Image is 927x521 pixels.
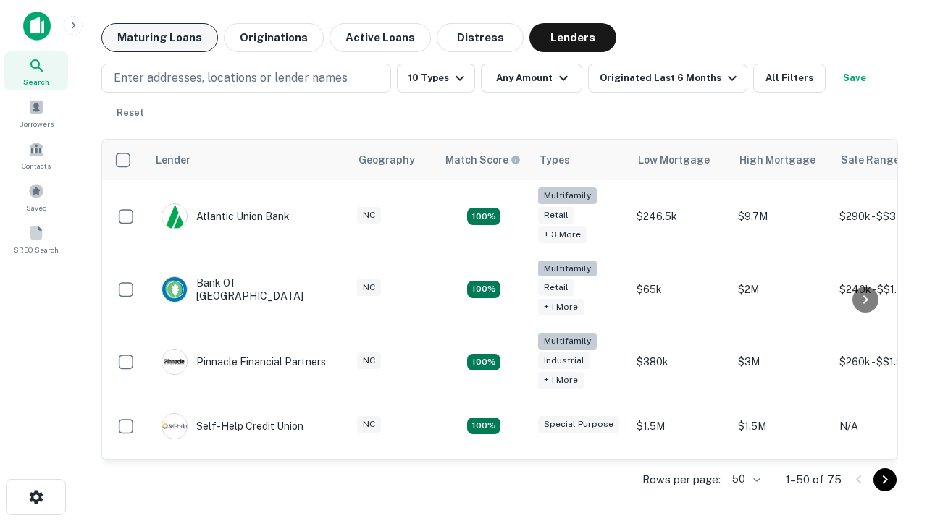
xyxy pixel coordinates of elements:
button: Reset [107,98,154,127]
th: High Mortgage [731,140,832,180]
span: Search [23,76,49,88]
div: Pinnacle Financial Partners [162,349,326,375]
img: picture [162,414,187,439]
img: capitalize-icon.png [23,12,51,41]
div: Special Purpose [538,416,619,433]
td: $3M [731,326,832,399]
div: Matching Properties: 10, hasApolloMatch: undefined [467,208,500,225]
td: $1.5M [731,399,832,454]
div: Sale Range [841,151,899,169]
button: Enter addresses, locations or lender names [101,64,391,93]
div: NC [357,352,381,369]
th: Lender [147,140,350,180]
div: 50 [726,469,763,490]
td: $246.5k [629,180,731,253]
button: Distress [437,23,524,52]
div: Retail [538,279,574,296]
div: Lender [156,151,190,169]
button: Originations [224,23,324,52]
span: Saved [26,202,47,213]
div: Matching Properties: 11, hasApolloMatch: undefined [467,418,500,435]
div: Matching Properties: 13, hasApolloMatch: undefined [467,354,500,371]
th: Capitalize uses an advanced AI algorithm to match your search with the best lender. The match sco... [437,140,531,180]
div: NC [357,279,381,296]
th: Geography [350,140,437,180]
td: $1.5M [629,399,731,454]
div: Originated Last 6 Months [600,69,741,87]
a: Saved [4,177,68,216]
img: picture [162,350,187,374]
button: 10 Types [397,64,475,93]
th: Low Mortgage [629,140,731,180]
iframe: Chat Widget [855,359,927,428]
button: All Filters [753,64,826,93]
div: Types [540,151,570,169]
td: $9.7M [731,180,832,253]
button: Any Amount [481,64,582,93]
button: Lenders [529,23,616,52]
th: Types [531,140,629,180]
td: $2M [731,253,832,326]
div: Self-help Credit Union [162,413,303,439]
div: Bank Of [GEOGRAPHIC_DATA] [162,276,335,302]
div: Multifamily [538,260,597,277]
a: Search [4,51,68,90]
img: picture [162,277,187,302]
h6: Match Score [445,152,518,168]
div: Retail [538,207,574,224]
button: Originated Last 6 Months [588,64,747,93]
div: Industrial [538,352,590,369]
div: NC [357,207,381,224]
td: $380k [629,326,731,399]
td: $65k [629,253,731,326]
button: Go to next page [873,468,897,491]
a: SREO Search [4,219,68,258]
div: + 1 more [538,372,584,389]
p: Rows per page: [642,471,721,488]
div: Capitalize uses an advanced AI algorithm to match your search with the best lender. The match sco... [445,152,521,168]
div: + 1 more [538,299,584,315]
a: Borrowers [4,93,68,132]
p: 1–50 of 75 [786,471,842,488]
div: NC [357,416,381,433]
span: SREO Search [14,244,59,255]
div: Matching Properties: 17, hasApolloMatch: undefined [467,281,500,298]
p: Enter addresses, locations or lender names [114,69,348,87]
span: Borrowers [19,118,54,130]
div: Geography [358,151,415,169]
div: Atlantic Union Bank [162,203,290,229]
a: Contacts [4,135,68,174]
span: Contacts [22,160,51,171]
div: High Mortgage [739,151,815,169]
button: Maturing Loans [101,23,218,52]
div: + 3 more [538,226,587,243]
div: Low Mortgage [638,151,710,169]
button: Active Loans [330,23,431,52]
img: picture [162,204,187,229]
div: Multifamily [538,333,597,350]
button: Save your search to get updates of matches that match your search criteria. [831,64,878,93]
div: Multifamily [538,187,597,204]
